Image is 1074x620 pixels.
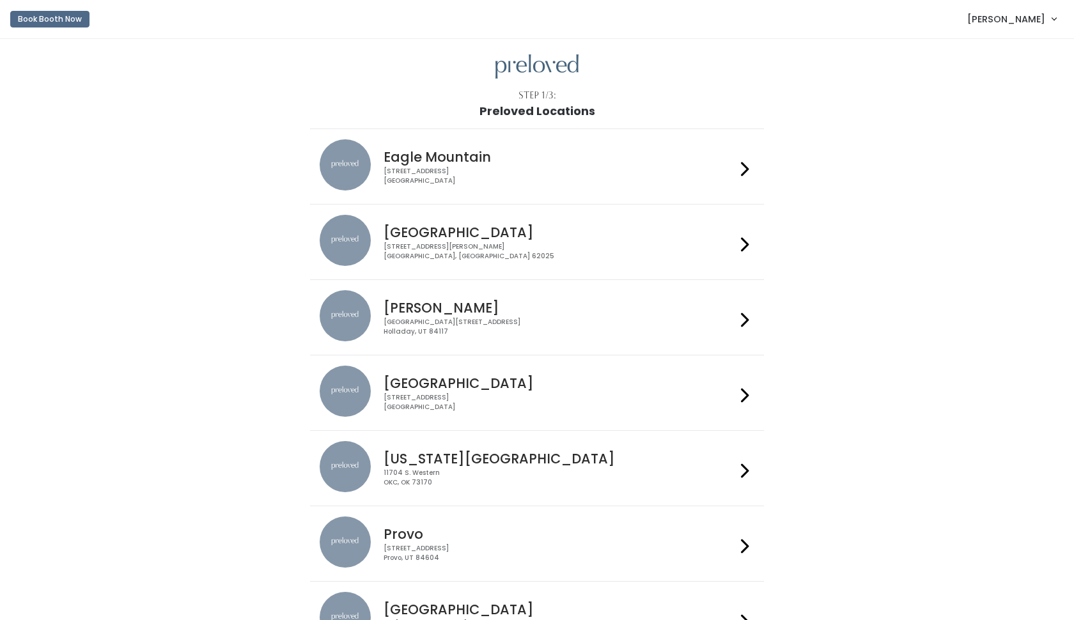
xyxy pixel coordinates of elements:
h4: [GEOGRAPHIC_DATA] [384,376,735,391]
a: preloved location [GEOGRAPHIC_DATA] [STREET_ADDRESS][GEOGRAPHIC_DATA] [320,366,754,420]
h4: [GEOGRAPHIC_DATA] [384,225,735,240]
a: preloved location Eagle Mountain [STREET_ADDRESS][GEOGRAPHIC_DATA] [320,139,754,194]
button: Book Booth Now [10,11,89,27]
a: preloved location Provo [STREET_ADDRESS]Provo, UT 84604 [320,516,754,571]
a: preloved location [GEOGRAPHIC_DATA] [STREET_ADDRESS][PERSON_NAME][GEOGRAPHIC_DATA], [GEOGRAPHIC_D... [320,215,754,269]
div: Step 1/3: [518,89,556,102]
img: preloved location [320,139,371,190]
div: [STREET_ADDRESS][PERSON_NAME] [GEOGRAPHIC_DATA], [GEOGRAPHIC_DATA] 62025 [384,242,735,261]
h4: [GEOGRAPHIC_DATA] [384,602,735,617]
div: [STREET_ADDRESS] [GEOGRAPHIC_DATA] [384,393,735,412]
div: [STREET_ADDRESS] Provo, UT 84604 [384,544,735,562]
a: preloved location [PERSON_NAME] [GEOGRAPHIC_DATA][STREET_ADDRESS]Holladay, UT 84117 [320,290,754,345]
h4: Eagle Mountain [384,150,735,164]
img: preloved location [320,366,371,417]
div: [GEOGRAPHIC_DATA][STREET_ADDRESS] Holladay, UT 84117 [384,318,735,336]
img: preloved location [320,516,371,568]
img: preloved location [320,441,371,492]
h4: [PERSON_NAME] [384,300,735,315]
a: [PERSON_NAME] [954,5,1069,33]
a: preloved location [US_STATE][GEOGRAPHIC_DATA] 11704 S. WesternOKC, OK 73170 [320,441,754,495]
a: Book Booth Now [10,5,89,33]
span: [PERSON_NAME] [967,12,1045,26]
div: 11704 S. Western OKC, OK 73170 [384,469,735,487]
h1: Preloved Locations [479,105,595,118]
img: preloved location [320,215,371,266]
div: [STREET_ADDRESS] [GEOGRAPHIC_DATA] [384,167,735,185]
h4: [US_STATE][GEOGRAPHIC_DATA] [384,451,735,466]
img: preloved location [320,290,371,341]
h4: Provo [384,527,735,541]
img: preloved logo [495,54,579,79]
